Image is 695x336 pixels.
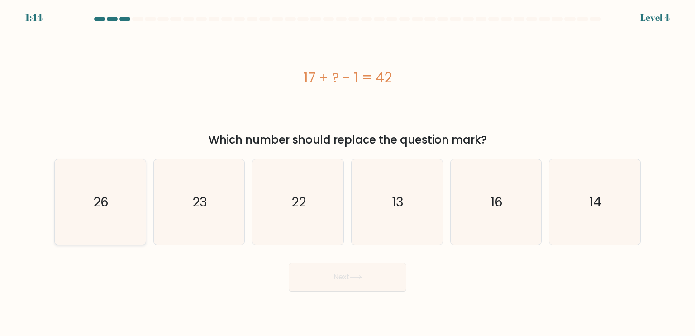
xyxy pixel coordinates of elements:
[60,132,635,148] div: Which number should replace the question mark?
[590,192,602,211] text: 14
[192,192,207,211] text: 23
[490,192,503,211] text: 16
[54,67,641,88] div: 17 + ? - 1 = 42
[392,192,404,211] text: 13
[640,11,670,24] div: Level 4
[25,11,43,24] div: 1:44
[292,192,306,211] text: 22
[93,192,109,211] text: 26
[289,263,406,292] button: Next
